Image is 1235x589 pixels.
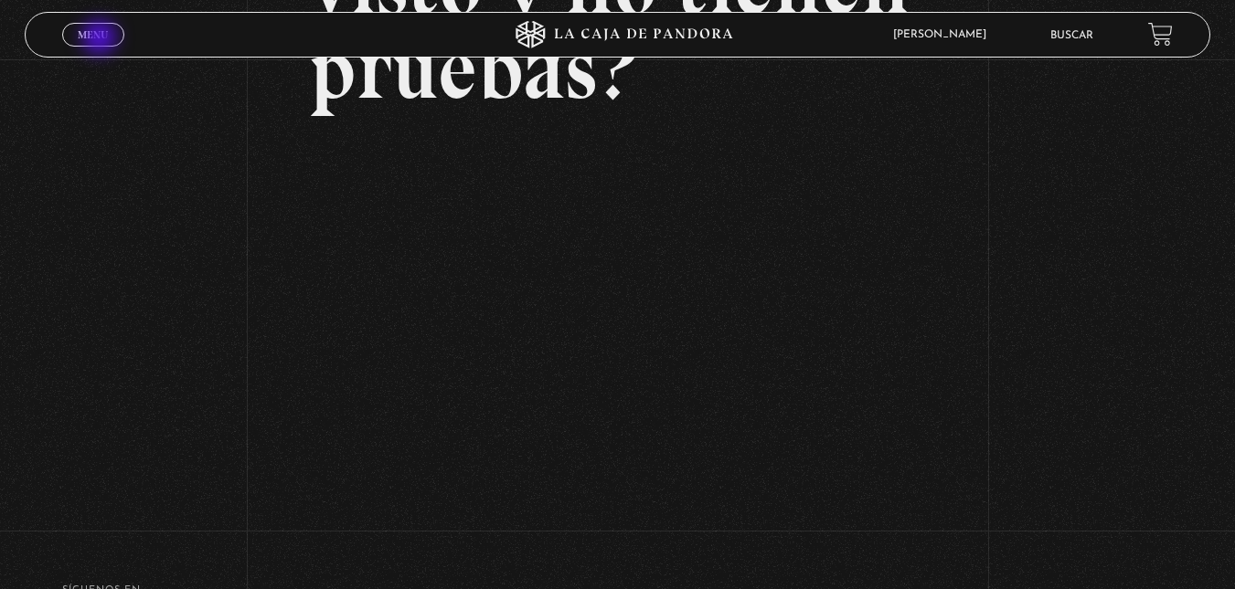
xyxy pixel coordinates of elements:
[884,29,1005,40] span: [PERSON_NAME]
[1050,30,1093,41] a: Buscar
[1148,22,1173,47] a: View your shopping cart
[309,139,925,485] iframe: Dailymotion video player – Que juras haber visto y no tienes pruebas (98)
[71,45,114,58] span: Cerrar
[78,29,108,40] span: Menu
